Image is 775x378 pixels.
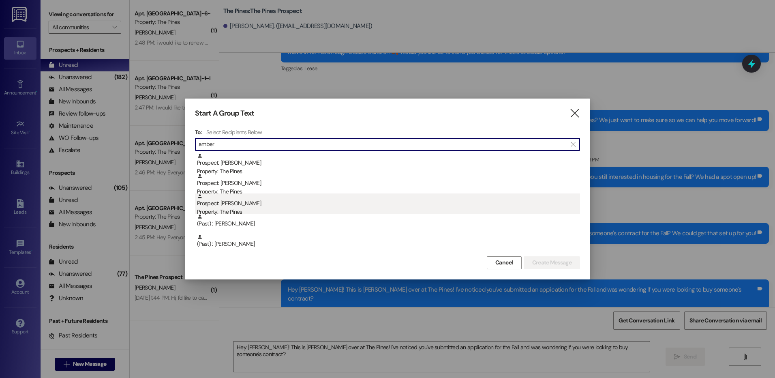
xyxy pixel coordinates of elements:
div: Property: The Pines [197,167,580,176]
i:  [569,109,580,118]
div: Property: The Pines [197,208,580,216]
span: Create Message [532,258,572,267]
div: (Past) : [PERSON_NAME] [195,234,580,254]
div: Prospect: [PERSON_NAME] [197,193,580,217]
div: Prospect: [PERSON_NAME]Property: The Pines [195,173,580,193]
div: Prospect: [PERSON_NAME] [197,153,580,176]
span: Cancel [495,258,513,267]
div: Prospect: [PERSON_NAME]Property: The Pines [195,193,580,214]
div: Prospect: [PERSON_NAME] [197,173,580,196]
button: Create Message [524,256,580,269]
button: Cancel [487,256,522,269]
div: Prospect: [PERSON_NAME]Property: The Pines [195,153,580,173]
h3: Start A Group Text [195,109,254,118]
div: (Past) : [PERSON_NAME] [197,234,580,248]
h3: To: [195,129,202,136]
h4: Select Recipients Below [206,129,262,136]
input: Search for any contact or apartment [199,139,567,150]
button: Clear text [567,138,580,150]
i:  [571,141,575,148]
div: (Past) : [PERSON_NAME] [197,214,580,228]
div: Property: The Pines [197,187,580,196]
div: (Past) : [PERSON_NAME] [195,214,580,234]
